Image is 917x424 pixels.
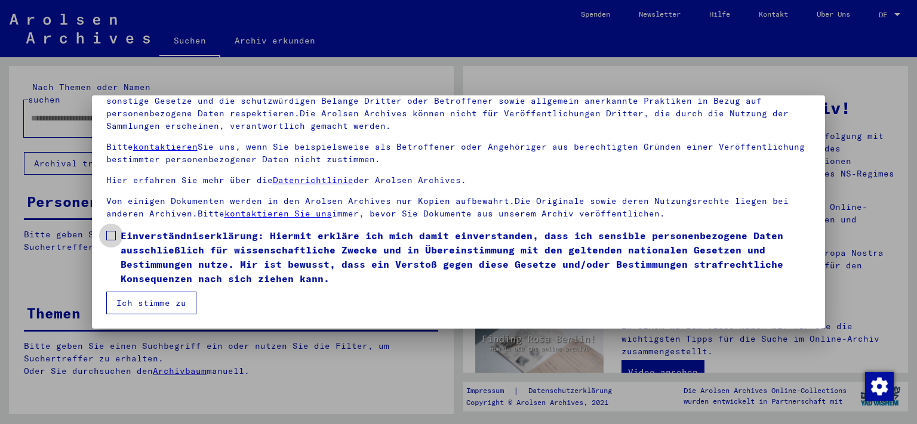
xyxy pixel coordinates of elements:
p: Bitte beachten Sie, dass dieses Portal über NS - Verfolgte sensible Daten zu identifizierten oder... [106,70,811,132]
a: Datenrichtlinie [273,175,353,185]
img: Zustimmung ändern [865,372,894,401]
a: kontaktieren Sie uns [224,208,332,219]
button: Ich stimme zu [106,292,196,314]
p: Bitte Sie uns, wenn Sie beispielsweise als Betroffener oder Angehöriger aus berechtigten Gründen ... [106,141,811,166]
p: Von einigen Dokumenten werden in den Arolsen Archives nur Kopien aufbewahrt.Die Originale sowie d... [106,195,811,220]
span: Einverständniserklärung: Hiermit erkläre ich mich damit einverstanden, dass ich sensible personen... [121,228,811,286]
a: kontaktieren [133,141,198,152]
p: Hier erfahren Sie mehr über die der Arolsen Archives. [106,174,811,187]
